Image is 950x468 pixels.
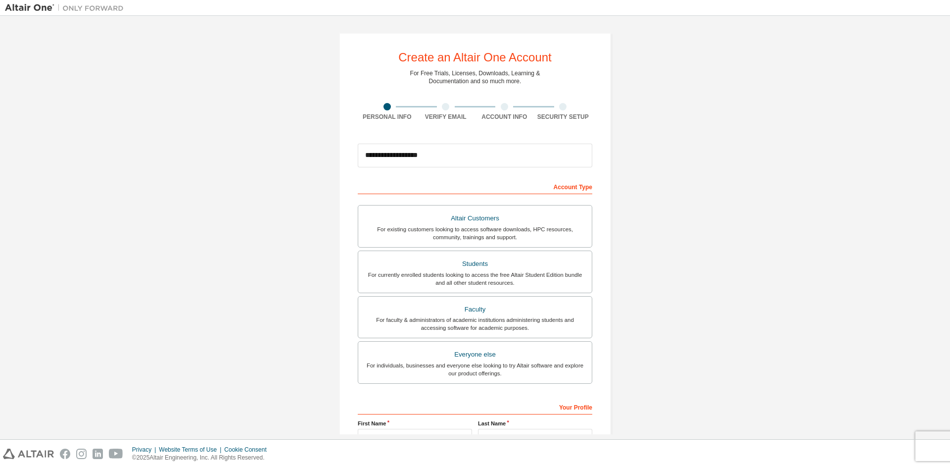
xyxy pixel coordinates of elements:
img: altair_logo.svg [3,449,54,459]
div: For faculty & administrators of academic institutions administering students and accessing softwa... [364,316,586,332]
div: For currently enrolled students looking to access the free Altair Student Edition bundle and all ... [364,271,586,287]
div: Faculty [364,303,586,316]
div: Your Profile [358,399,592,415]
div: Privacy [132,446,159,454]
div: Students [364,257,586,271]
img: Altair One [5,3,129,13]
div: Account Type [358,178,592,194]
img: linkedin.svg [93,449,103,459]
div: Create an Altair One Account [398,52,552,63]
img: instagram.svg [76,449,87,459]
div: Verify Email [417,113,475,121]
div: For Free Trials, Licenses, Downloads, Learning & Documentation and so much more. [410,69,540,85]
div: For individuals, businesses and everyone else looking to try Altair software and explore our prod... [364,362,586,377]
img: facebook.svg [60,449,70,459]
p: © 2025 Altair Engineering, Inc. All Rights Reserved. [132,454,273,462]
div: Security Setup [534,113,593,121]
div: Website Terms of Use [159,446,224,454]
div: Cookie Consent [224,446,272,454]
div: Everyone else [364,348,586,362]
label: First Name [358,419,472,427]
div: Altair Customers [364,211,586,225]
div: For existing customers looking to access software downloads, HPC resources, community, trainings ... [364,225,586,241]
div: Account Info [475,113,534,121]
div: Personal Info [358,113,417,121]
label: Last Name [478,419,592,427]
img: youtube.svg [109,449,123,459]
